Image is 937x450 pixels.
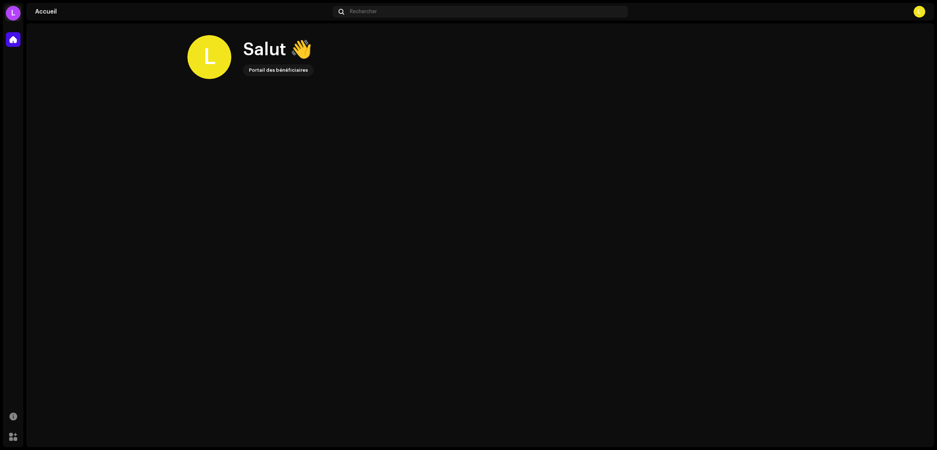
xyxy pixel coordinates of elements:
[187,35,231,79] div: L
[350,9,377,15] span: Rechercher
[249,66,308,75] div: Portail des bénéficiaires
[914,6,925,18] div: L
[35,9,330,15] div: Accueil
[6,6,20,20] div: L
[243,38,314,61] div: Salut 👋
